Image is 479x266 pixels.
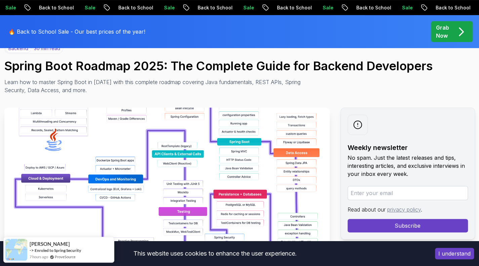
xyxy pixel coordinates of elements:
[76,4,98,11] p: Sale
[348,219,468,232] button: Subscribe
[4,78,306,94] p: Learn how to master Spring Boot in [DATE] with this complete roadmap covering Java fundamentals, ...
[30,248,34,253] span: ->
[35,248,81,253] a: Enroled to Spring Security
[55,254,76,260] a: ProveSource
[348,205,468,214] p: Read about our .
[189,4,235,11] p: Back to School
[435,248,474,259] button: Accept cookies
[30,241,70,247] span: [PERSON_NAME]
[269,4,314,11] p: Back to School
[31,4,76,11] p: Back to School
[30,254,48,260] span: 7 hours ago
[436,24,449,40] p: Grab Now
[348,143,468,152] h2: Weekly newsletter
[110,4,156,11] p: Back to School
[235,4,256,11] p: Sale
[387,206,421,213] a: privacy policy
[5,239,27,261] img: provesource social proof notification image
[394,4,415,11] p: Sale
[348,186,468,200] input: Enter your email
[4,59,475,73] h1: Spring Boot Roadmap 2025: The Complete Guide for Backend Developers
[427,4,473,11] p: Back to School
[5,246,425,261] div: This website uses cookies to enhance the user experience.
[156,4,177,11] p: Sale
[348,154,468,178] p: No spam. Just the latest releases and tips, interesting articles, and exclusive interviews in you...
[8,28,145,36] p: 🔥 Back to School Sale - Our best prices of the year!
[348,4,394,11] p: Back to School
[314,4,336,11] p: Sale
[34,45,60,52] p: 30 min read
[4,108,330,259] img: Spring Boot Roadmap 2025: The Complete Guide for Backend Developers thumbnail
[5,44,31,53] p: backend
